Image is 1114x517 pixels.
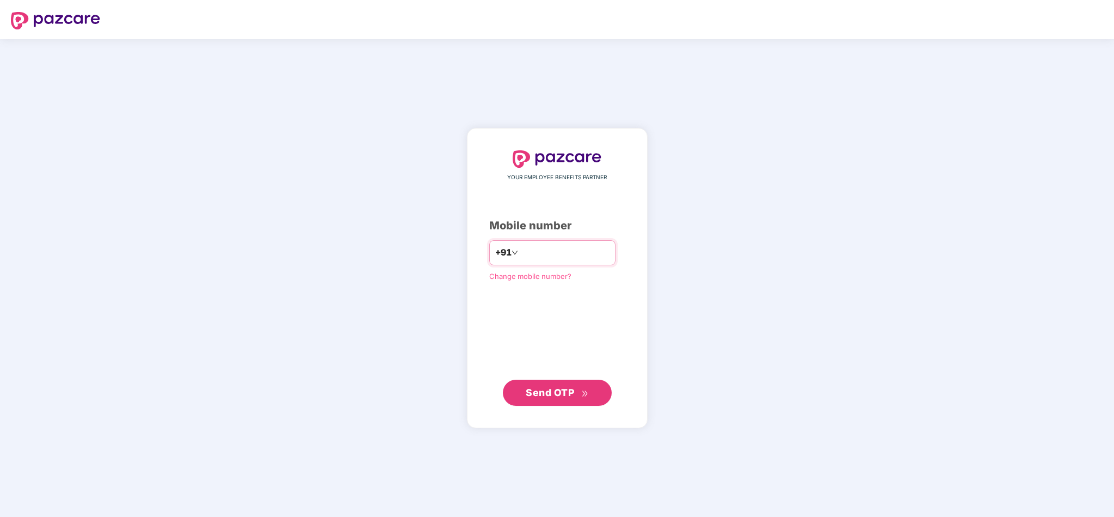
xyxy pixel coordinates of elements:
[581,390,588,397] span: double-right
[507,173,607,182] span: YOUR EMPLOYEE BENEFITS PARTNER
[503,380,612,406] button: Send OTPdouble-right
[526,387,574,398] span: Send OTP
[512,250,518,256] span: down
[489,217,625,234] div: Mobile number
[513,150,602,168] img: logo
[495,246,512,259] span: +91
[489,272,571,281] a: Change mobile number?
[11,12,100,29] img: logo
